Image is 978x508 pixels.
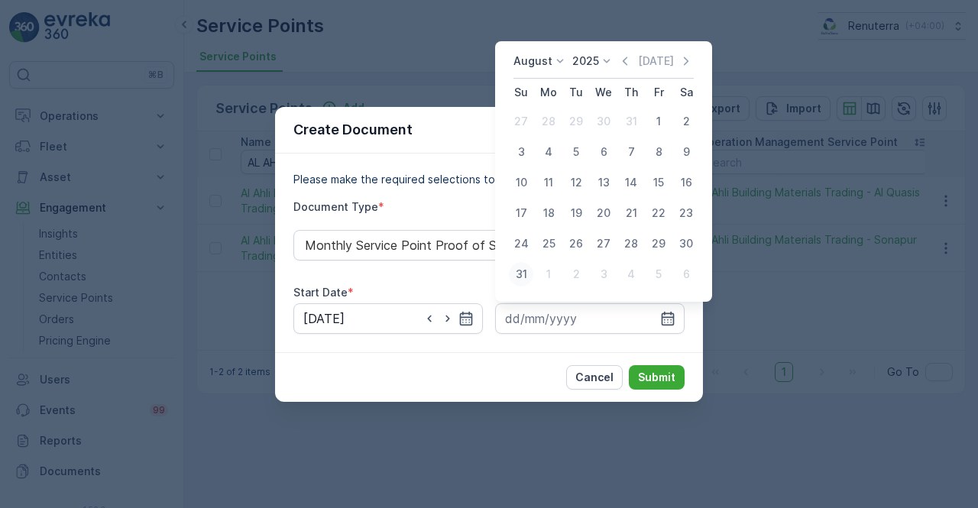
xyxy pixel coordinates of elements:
label: Document Type [293,200,378,213]
div: 9 [674,140,698,164]
div: 25 [536,231,561,256]
div: 20 [591,201,616,225]
th: Wednesday [590,79,617,106]
div: 3 [591,262,616,286]
div: 27 [509,109,533,134]
div: 26 [564,231,588,256]
div: 22 [646,201,671,225]
p: Submit [638,370,675,385]
div: 14 [619,170,643,195]
div: 28 [536,109,561,134]
div: 18 [536,201,561,225]
div: 5 [564,140,588,164]
div: 21 [619,201,643,225]
th: Monday [535,79,562,106]
div: 24 [509,231,533,256]
div: 3 [509,140,533,164]
div: 12 [564,170,588,195]
div: 16 [674,170,698,195]
div: 7 [619,140,643,164]
div: 31 [619,109,643,134]
div: 31 [509,262,533,286]
div: 29 [564,109,588,134]
button: Submit [629,365,685,390]
th: Saturday [672,79,700,106]
div: 29 [646,231,671,256]
div: 13 [591,170,616,195]
div: 2 [674,109,698,134]
div: 4 [536,140,561,164]
div: 6 [591,140,616,164]
p: Cancel [575,370,614,385]
div: 5 [646,262,671,286]
div: 8 [646,140,671,164]
label: Start Date [293,286,348,299]
p: August [513,53,552,69]
th: Thursday [617,79,645,106]
div: 23 [674,201,698,225]
div: 2 [564,262,588,286]
div: 19 [564,201,588,225]
div: 30 [591,109,616,134]
div: 1 [536,262,561,286]
div: 1 [646,109,671,134]
button: Cancel [566,365,623,390]
input: dd/mm/yyyy [495,303,685,334]
th: Tuesday [562,79,590,106]
th: Friday [645,79,672,106]
div: 27 [591,231,616,256]
div: 17 [509,201,533,225]
div: 11 [536,170,561,195]
div: 15 [646,170,671,195]
input: dd/mm/yyyy [293,303,483,334]
th: Sunday [507,79,535,106]
p: [DATE] [638,53,674,69]
div: 30 [674,231,698,256]
div: 6 [674,262,698,286]
p: Please make the required selections to create your document. [293,172,685,187]
div: 10 [509,170,533,195]
p: 2025 [572,53,599,69]
div: 28 [619,231,643,256]
p: Create Document [293,119,413,141]
div: 4 [619,262,643,286]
